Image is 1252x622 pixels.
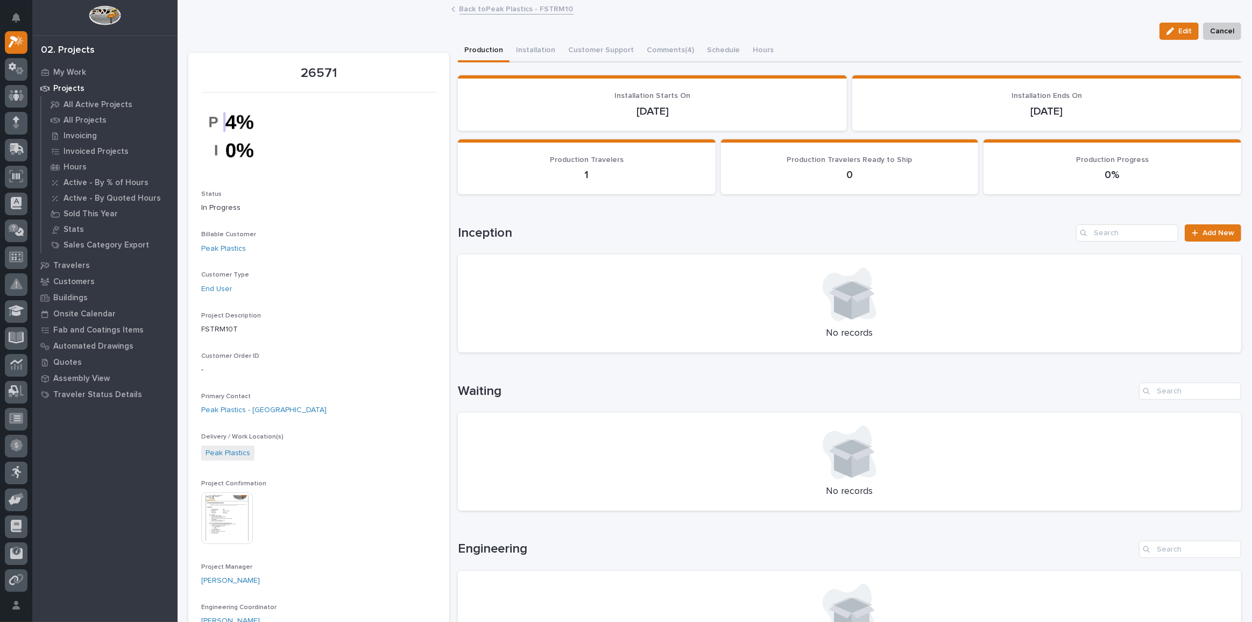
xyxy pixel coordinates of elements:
[787,156,913,164] span: Production Travelers Ready to Ship
[63,241,149,250] p: Sales Category Export
[63,147,129,157] p: Invoiced Projects
[996,168,1228,181] p: 0%
[53,374,110,384] p: Assembly View
[63,194,161,203] p: Active - By Quoted Hours
[63,131,97,141] p: Invoicing
[1203,229,1234,237] span: Add New
[458,541,1135,557] h1: Engineering
[41,97,178,112] a: All Active Projects
[201,324,436,335] p: FSTRM10T
[53,277,95,287] p: Customers
[201,575,260,586] a: [PERSON_NAME]
[63,209,118,219] p: Sold This Year
[458,384,1135,399] h1: Waiting
[201,353,259,359] span: Customer Order ID
[1011,92,1082,100] span: Installation Ends On
[1178,26,1192,36] span: Edit
[53,326,144,335] p: Fab and Coatings Items
[41,144,178,159] a: Invoiced Projects
[201,364,436,376] p: -
[201,66,436,81] p: 26571
[201,405,327,416] a: Peak Plastics - [GEOGRAPHIC_DATA]
[471,168,703,181] p: 1
[32,354,178,370] a: Quotes
[41,128,178,143] a: Invoicing
[701,40,746,62] button: Schedule
[53,342,133,351] p: Automated Drawings
[201,604,277,611] span: Engineering Coordinator
[41,175,178,190] a: Active - By % of Hours
[32,289,178,306] a: Buildings
[53,390,142,400] p: Traveler Status Details
[640,40,701,62] button: Comments (4)
[510,40,562,62] button: Installation
[201,434,284,440] span: Delivery / Work Location(s)
[32,80,178,96] a: Projects
[53,261,90,271] p: Travelers
[1185,224,1241,242] a: Add New
[201,191,222,197] span: Status
[53,358,82,367] p: Quotes
[471,328,1228,340] p: No records
[41,112,178,128] a: All Projects
[865,105,1228,118] p: [DATE]
[63,116,107,125] p: All Projects
[32,386,178,402] a: Traveler Status Details
[201,564,252,570] span: Project Manager
[201,202,436,214] p: In Progress
[471,105,834,118] p: [DATE]
[1203,23,1241,40] button: Cancel
[201,284,232,295] a: End User
[1159,23,1199,40] button: Edit
[32,338,178,354] a: Automated Drawings
[1210,25,1234,38] span: Cancel
[458,225,1072,241] h1: Inception
[32,322,178,338] a: Fab and Coatings Items
[32,257,178,273] a: Travelers
[53,293,88,303] p: Buildings
[53,309,116,319] p: Onsite Calendar
[734,168,966,181] p: 0
[13,13,27,30] div: Notifications
[614,92,690,100] span: Installation Starts On
[63,162,87,172] p: Hours
[41,159,178,174] a: Hours
[550,156,624,164] span: Production Travelers
[1076,156,1149,164] span: Production Progress
[53,84,84,94] p: Projects
[63,178,148,188] p: Active - By % of Hours
[459,2,574,15] a: Back toPeak Plastics - FSTRM10
[41,206,178,221] a: Sold This Year
[1076,224,1178,242] input: Search
[201,272,249,278] span: Customer Type
[201,393,251,400] span: Primary Contact
[41,237,178,252] a: Sales Category Export
[32,306,178,322] a: Onsite Calendar
[206,448,250,459] a: Peak Plastics
[53,68,86,77] p: My Work
[1139,383,1241,400] input: Search
[1139,541,1241,558] input: Search
[201,313,261,319] span: Project Description
[32,370,178,386] a: Assembly View
[89,5,121,25] img: Workspace Logo
[63,225,84,235] p: Stats
[41,45,95,56] div: 02. Projects
[63,100,132,110] p: All Active Projects
[41,222,178,237] a: Stats
[201,231,256,238] span: Billable Customer
[32,64,178,80] a: My Work
[201,243,246,255] a: Peak Plastics
[41,190,178,206] a: Active - By Quoted Hours
[32,273,178,289] a: Customers
[471,486,1228,498] p: No records
[562,40,640,62] button: Customer Support
[201,480,266,487] span: Project Confirmation
[5,6,27,29] button: Notifications
[458,40,510,62] button: Production
[746,40,780,62] button: Hours
[201,99,282,173] img: ZMvriPFEw7bEVicugUsoHv3gH67e3jkE_2fvrnCs6rc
